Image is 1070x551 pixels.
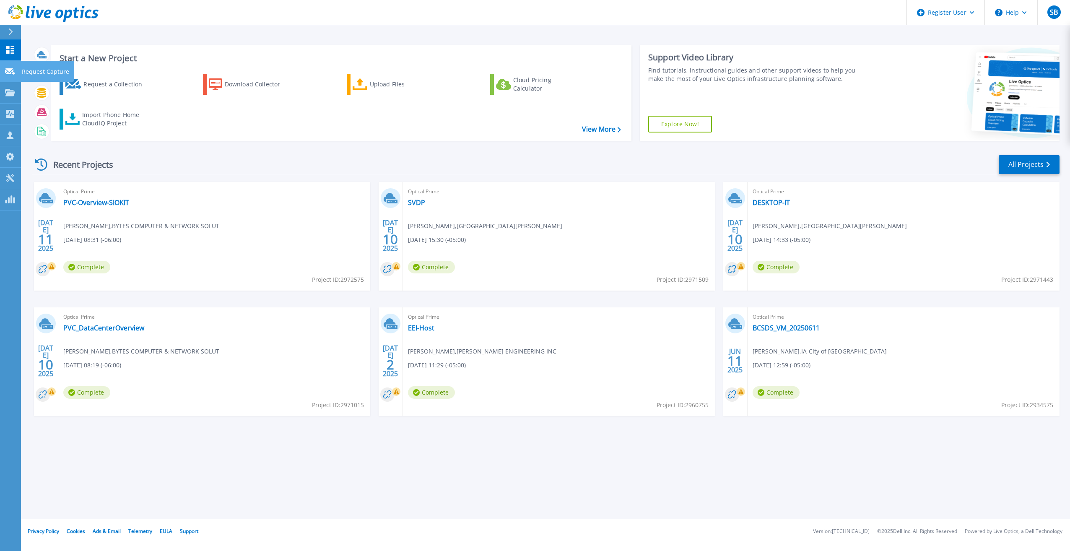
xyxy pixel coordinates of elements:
[582,125,621,133] a: View More
[63,324,144,332] a: PVC_DataCenterOverview
[408,386,455,399] span: Complete
[408,221,562,231] span: [PERSON_NAME] , [GEOGRAPHIC_DATA][PERSON_NAME]
[312,400,364,410] span: Project ID: 2971015
[63,361,121,370] span: [DATE] 08:19 (-06:00)
[753,347,887,356] span: [PERSON_NAME] , IA-City of [GEOGRAPHIC_DATA]
[83,76,151,93] div: Request a Collection
[490,74,584,95] a: Cloud Pricing Calculator
[63,221,219,231] span: [PERSON_NAME] , BYTES COMPUTER & NETWORK SOLUT
[408,361,466,370] span: [DATE] 11:29 (-05:00)
[408,235,466,244] span: [DATE] 15:30 (-05:00)
[648,52,865,63] div: Support Video Library
[753,261,800,273] span: Complete
[383,236,398,243] span: 10
[38,236,53,243] span: 11
[93,528,121,535] a: Ads & Email
[382,220,398,251] div: [DATE] 2025
[408,312,710,322] span: Optical Prime
[408,198,425,207] a: SVDP
[753,235,810,244] span: [DATE] 14:33 (-05:00)
[347,74,440,95] a: Upload Files
[312,275,364,284] span: Project ID: 2972575
[999,155,1060,174] a: All Projects
[408,347,556,356] span: [PERSON_NAME] , [PERSON_NAME] ENGINEERING INC
[1001,400,1053,410] span: Project ID: 2934575
[753,187,1054,196] span: Optical Prime
[60,54,621,63] h3: Start a New Project
[67,528,85,535] a: Cookies
[727,357,743,364] span: 11
[1001,275,1053,284] span: Project ID: 2971443
[38,361,53,368] span: 10
[370,76,437,93] div: Upload Files
[408,324,434,332] a: EEI-Host
[657,400,709,410] span: Project ID: 2960755
[28,528,59,535] a: Privacy Policy
[877,529,957,534] li: © 2025 Dell Inc. All Rights Reserved
[727,236,743,243] span: 10
[753,361,810,370] span: [DATE] 12:59 (-05:00)
[22,61,69,83] p: Request Capture
[813,529,870,534] li: Version: [TECHNICAL_ID]
[32,154,125,175] div: Recent Projects
[727,346,743,376] div: JUN 2025
[965,529,1062,534] li: Powered by Live Optics, a Dell Technology
[648,116,712,133] a: Explore Now!
[753,221,907,231] span: [PERSON_NAME] , [GEOGRAPHIC_DATA][PERSON_NAME]
[387,361,394,368] span: 2
[63,386,110,399] span: Complete
[160,528,172,535] a: EULA
[82,111,148,127] div: Import Phone Home CloudIQ Project
[382,346,398,376] div: [DATE] 2025
[753,312,1054,322] span: Optical Prime
[408,261,455,273] span: Complete
[63,261,110,273] span: Complete
[225,76,292,93] div: Download Collector
[648,66,865,83] div: Find tutorials, instructional guides and other support videos to help you make the most of your L...
[513,76,580,93] div: Cloud Pricing Calculator
[63,187,365,196] span: Optical Prime
[727,220,743,251] div: [DATE] 2025
[753,324,820,332] a: BCSDS_VM_20250611
[1050,9,1058,16] span: SB
[753,198,790,207] a: DESKTOP-IT
[180,528,198,535] a: Support
[38,220,54,251] div: [DATE] 2025
[753,386,800,399] span: Complete
[408,187,710,196] span: Optical Prime
[128,528,152,535] a: Telemetry
[203,74,296,95] a: Download Collector
[63,235,121,244] span: [DATE] 08:31 (-06:00)
[657,275,709,284] span: Project ID: 2971509
[60,74,153,95] a: Request a Collection
[63,312,365,322] span: Optical Prime
[38,346,54,376] div: [DATE] 2025
[63,198,129,207] a: PVC-Overview-SIOKIT
[63,347,219,356] span: [PERSON_NAME] , BYTES COMPUTER & NETWORK SOLUT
